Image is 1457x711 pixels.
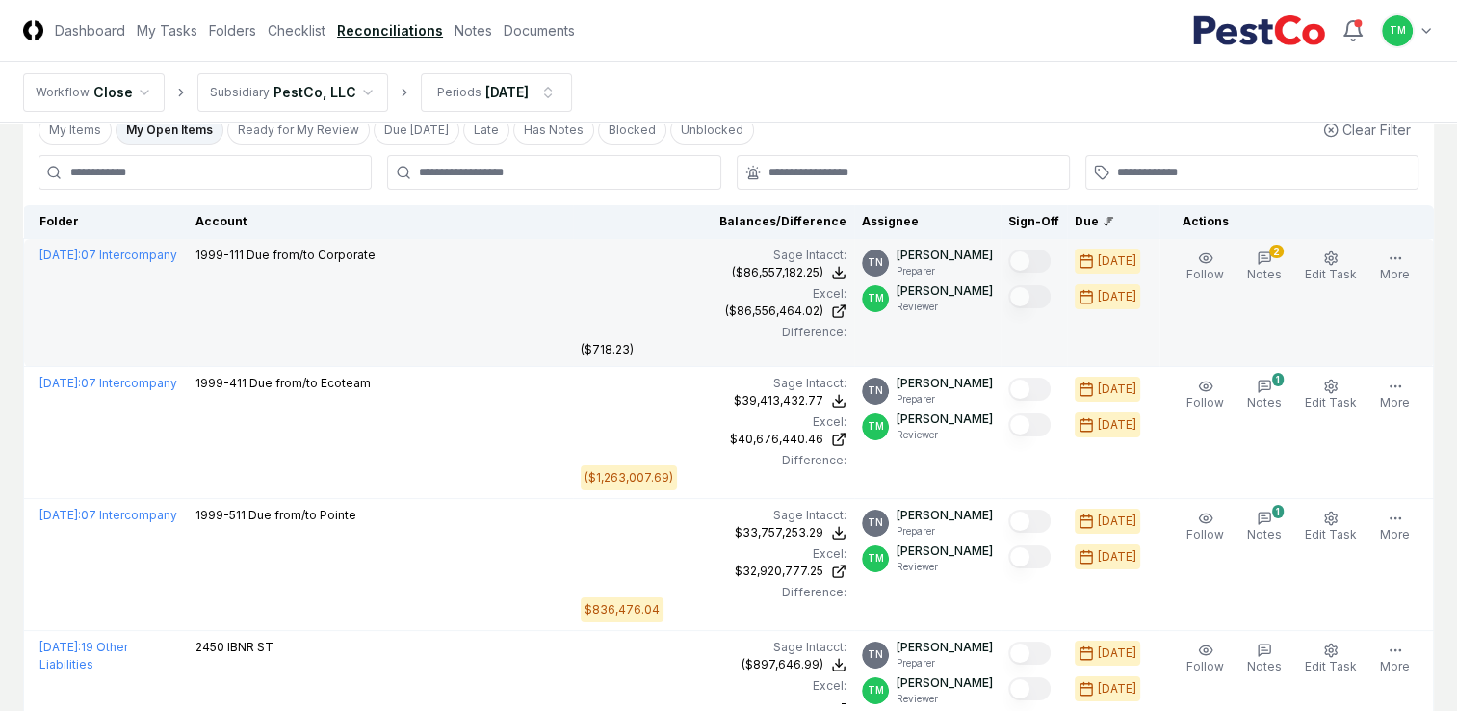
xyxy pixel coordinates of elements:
div: 1 [1272,505,1284,518]
div: [DATE] [1098,645,1136,662]
span: Edit Task [1305,267,1357,281]
div: ($86,557,182.25) [732,264,823,281]
span: TM [868,551,884,566]
span: [DATE] : [39,376,81,390]
p: Reviewer [897,428,993,442]
div: Difference: [581,584,846,601]
a: [DATE]:07 Intercompany [39,508,177,522]
button: More [1376,639,1414,679]
button: More [1376,247,1414,287]
a: [DATE]:07 Intercompany [39,248,177,262]
div: Workflow [36,84,90,101]
span: 1999-511 [195,508,246,522]
button: Follow [1183,375,1228,415]
button: My Items [39,116,112,145]
button: Edit Task [1301,375,1361,415]
span: Notes [1247,527,1282,541]
span: TM [1390,23,1406,38]
span: TM [868,683,884,698]
p: Preparer [897,524,993,539]
th: Sign-Off [1001,205,1067,239]
button: Clear Filter [1315,112,1418,147]
button: Follow [1183,639,1228,679]
button: Mark complete [1008,510,1051,533]
a: Dashboard [55,20,125,40]
div: $836,476.04 [585,601,660,619]
button: Notes [1243,639,1286,679]
button: Edit Task [1301,247,1361,287]
a: $40,676,440.46 [581,431,846,448]
button: 1Notes [1243,507,1286,547]
a: Folders [209,20,256,40]
button: Mark complete [1008,378,1051,401]
img: PestCo logo [1192,15,1326,46]
div: Excel: [581,413,846,431]
p: [PERSON_NAME] [897,375,993,392]
span: Notes [1247,659,1282,673]
span: TN [868,383,883,398]
div: $32,920,777.25 [735,563,823,580]
p: [PERSON_NAME] [897,247,993,264]
button: Edit Task [1301,639,1361,679]
button: Periods[DATE] [421,73,572,112]
div: Sage Intacct : [581,375,846,392]
p: [PERSON_NAME] [897,507,993,524]
button: 1Notes [1243,375,1286,415]
button: Unblocked [670,116,754,145]
div: Difference: [581,324,846,341]
span: Notes [1247,267,1282,281]
div: Sage Intacct : [581,639,846,656]
div: Subsidiary [210,84,270,101]
p: Preparer [897,656,993,671]
button: Mark complete [1008,250,1051,273]
span: Due from/to Ecoteam [249,376,371,390]
div: Excel: [581,677,846,695]
div: ($86,556,464.02) [725,303,823,320]
button: Late [463,116,509,145]
button: 2Notes [1243,247,1286,287]
span: 1999-411 [195,376,247,390]
div: Account [195,213,566,230]
button: Ready for My Review [227,116,370,145]
div: $33,757,253.29 [735,524,823,541]
div: Periods [437,84,481,101]
span: [DATE] : [39,640,81,654]
span: Follow [1186,395,1224,409]
button: Due Today [374,116,459,145]
div: [DATE] [1098,513,1136,530]
div: [DATE] [1098,288,1136,305]
div: ($718.23) [581,341,634,358]
button: $33,757,253.29 [735,524,846,541]
p: [PERSON_NAME] [897,282,993,300]
button: $39,413,432.77 [734,392,846,409]
span: TN [868,255,883,270]
button: Edit Task [1301,507,1361,547]
div: 2 [1269,245,1284,258]
th: Balances/Difference [573,205,854,239]
div: Due [1075,213,1152,230]
button: Follow [1183,247,1228,287]
span: TN [868,647,883,662]
th: Folder [24,205,188,239]
button: Mark complete [1008,413,1051,436]
span: Notes [1247,395,1282,409]
span: Edit Task [1305,659,1357,673]
span: [DATE] : [39,248,81,262]
p: [PERSON_NAME] [897,674,993,692]
a: ($86,556,464.02) [581,303,846,320]
th: Assignee [854,205,1001,239]
div: [DATE] [1098,252,1136,270]
p: Preparer [897,264,993,278]
div: ($897,646.99) [742,656,823,673]
p: Reviewer [897,560,993,574]
button: Mark complete [1008,285,1051,308]
button: ($86,557,182.25) [732,264,846,281]
button: Mark complete [1008,677,1051,700]
div: $40,676,440.46 [730,431,823,448]
a: Reconciliations [337,20,443,40]
span: TM [868,291,884,305]
div: Excel: [581,285,846,303]
p: [PERSON_NAME] [897,542,993,560]
span: Due from/to Corporate [247,248,376,262]
p: Reviewer [897,692,993,706]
